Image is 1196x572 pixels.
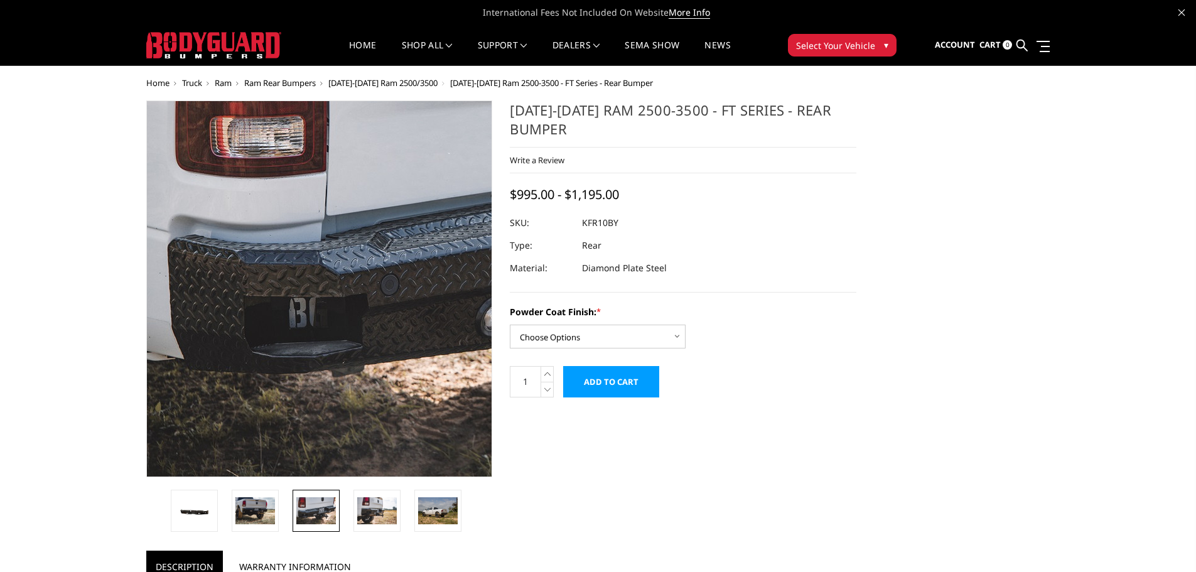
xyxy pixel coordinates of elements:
[244,77,316,89] a: Ram Rear Bumpers
[979,28,1012,62] a: Cart 0
[510,154,564,166] a: Write a Review
[1133,512,1196,572] iframe: Chat Widget
[669,6,710,19] a: More Info
[625,41,679,65] a: SEMA Show
[296,497,336,524] img: 2010-2018 Ram 2500-3500 - FT Series - Rear Bumper
[563,366,659,397] input: Add to Cart
[357,497,397,524] img: 2010-2018 Ram 2500-3500 - FT Series - Rear Bumper
[328,77,438,89] a: [DATE]-[DATE] Ram 2500/3500
[704,41,730,65] a: News
[510,305,856,318] label: Powder Coat Finish:
[582,234,601,257] dd: Rear
[235,497,275,524] img: 2010-2018 Ram 2500-3500 - FT Series - Rear Bumper
[146,100,493,477] a: 2010-2018 Ram 2500-3500 - FT Series - Rear Bumper
[935,28,975,62] a: Account
[935,39,975,50] span: Account
[418,497,458,524] img: 2010-2018 Ram 2500-3500 - FT Series - Rear Bumper
[884,38,888,51] span: ▾
[510,100,856,148] h1: [DATE]-[DATE] Ram 2500-3500 - FT Series - Rear Bumper
[510,212,573,234] dt: SKU:
[349,41,376,65] a: Home
[175,502,214,519] img: 2010-2018 Ram 2500-3500 - FT Series - Rear Bumper
[478,41,527,65] a: Support
[215,77,232,89] a: Ram
[146,32,281,58] img: BODYGUARD BUMPERS
[796,39,875,52] span: Select Your Vehicle
[788,34,897,57] button: Select Your Vehicle
[582,257,667,279] dd: Diamond Plate Steel
[450,77,653,89] span: [DATE]-[DATE] Ram 2500-3500 - FT Series - Rear Bumper
[510,186,619,203] span: $995.00 - $1,195.00
[146,77,170,89] a: Home
[1003,40,1012,50] span: 0
[182,77,202,89] a: Truck
[979,39,1001,50] span: Cart
[552,41,600,65] a: Dealers
[510,257,573,279] dt: Material:
[510,234,573,257] dt: Type:
[402,41,453,65] a: shop all
[582,212,618,234] dd: KFR10BY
